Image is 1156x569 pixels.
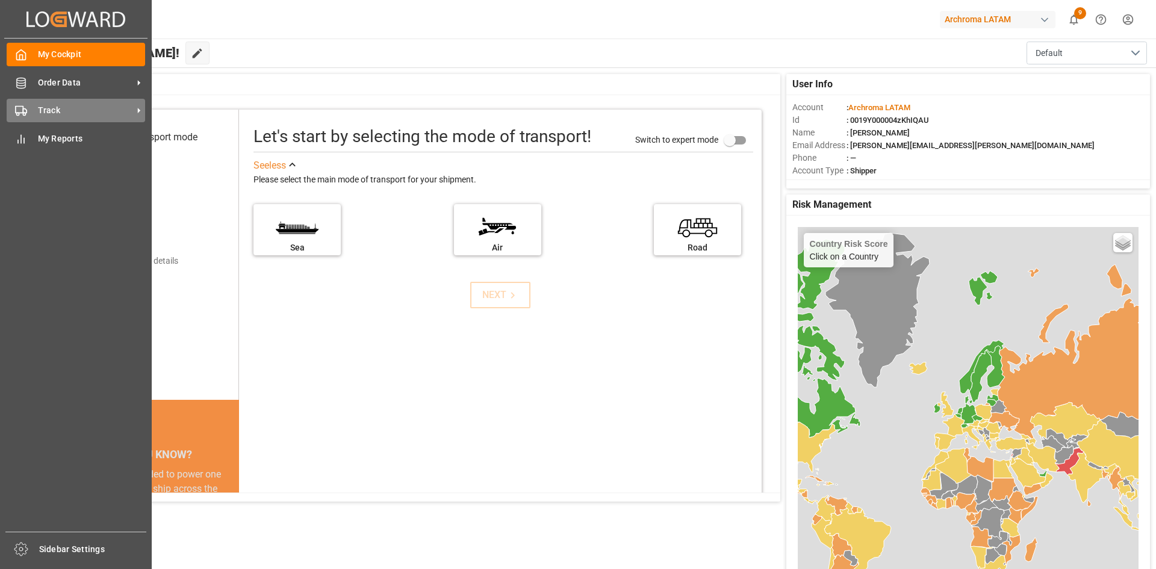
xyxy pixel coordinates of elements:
button: Help Center [1087,6,1114,33]
span: User Info [792,77,833,92]
span: : [PERSON_NAME] [847,128,910,137]
button: Archroma LATAM [940,8,1060,31]
div: The energy needed to power one large container ship across the ocean in a single day is the same ... [79,467,225,554]
div: Please select the main mode of transport for your shipment. [253,173,753,187]
span: : 0019Y000004zKhIQAU [847,116,929,125]
button: next slide / item [222,467,239,568]
div: Road [660,241,735,254]
span: Id [792,114,847,126]
span: Archroma LATAM [848,103,910,112]
span: Account Type [792,164,847,177]
span: Hello [PERSON_NAME]! [50,42,179,64]
div: NEXT [482,288,519,302]
span: Track [38,104,133,117]
span: : — [847,154,856,163]
span: Switch to expert mode [635,134,718,144]
div: Click on a Country [810,239,888,261]
span: : [PERSON_NAME][EMAIL_ADDRESS][PERSON_NAME][DOMAIN_NAME] [847,141,1095,150]
span: Account [792,101,847,114]
h4: Country Risk Score [810,239,888,249]
div: Archroma LATAM [940,11,1055,28]
a: My Reports [7,126,145,150]
span: Name [792,126,847,139]
a: My Cockpit [7,43,145,66]
button: NEXT [470,282,530,308]
span: My Reports [38,132,146,145]
span: 9 [1074,7,1086,19]
span: Sidebar Settings [39,543,147,556]
a: Layers [1113,233,1133,252]
div: DID YOU KNOW? [65,442,239,467]
div: Air [460,241,535,254]
div: See less [253,158,286,173]
button: show 9 new notifications [1060,6,1087,33]
span: Email Address [792,139,847,152]
button: open menu [1027,42,1147,64]
span: : Shipper [847,166,877,175]
div: Let's start by selecting the mode of transport! [253,124,591,149]
div: Sea [259,241,335,254]
span: Order Data [38,76,133,89]
span: : [847,103,910,112]
span: Phone [792,152,847,164]
span: Default [1036,47,1063,60]
span: Risk Management [792,197,871,212]
span: My Cockpit [38,48,146,61]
